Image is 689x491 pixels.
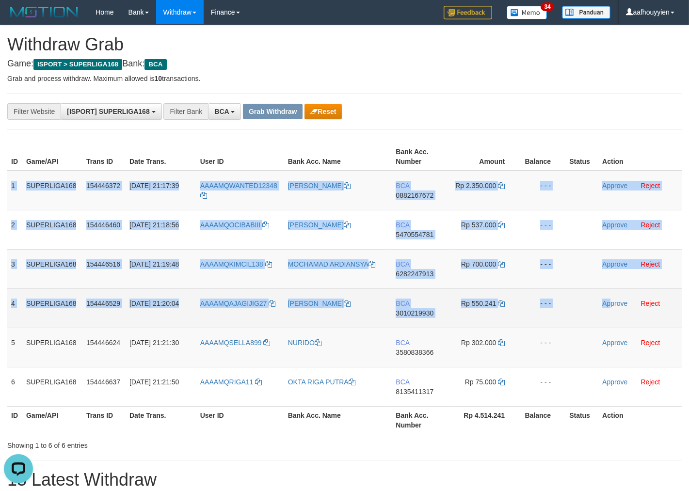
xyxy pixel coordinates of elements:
[86,339,120,347] span: 154446624
[498,300,505,307] a: Copy 550241 to clipboard
[396,309,433,317] span: Copy 3010219930 to clipboard
[519,171,565,210] td: - - -
[519,406,565,434] th: Balance
[288,378,355,386] a: OKTA RIGA PUTRA
[200,182,277,199] a: AAAAMQWANTED12348
[163,103,208,120] div: Filter Bank
[86,378,120,386] span: 154446637
[498,221,505,229] a: Copy 537000 to clipboard
[641,300,660,307] a: Reject
[129,260,179,268] span: [DATE] 21:19:48
[7,210,22,249] td: 2
[519,249,565,288] td: - - -
[392,406,450,434] th: Bank Acc. Number
[396,191,433,199] span: Copy 0882167672 to clipboard
[288,339,321,347] a: NURIDO
[126,143,196,171] th: Date Trans.
[200,221,260,229] span: AAAAMQOCIBABIII
[200,260,272,268] a: AAAAMQKIMCIL138
[465,378,497,386] span: Rp 75.000
[7,59,682,69] h4: Game: Bank:
[519,143,565,171] th: Balance
[7,437,280,450] div: Showing 1 to 6 of 6 entries
[7,288,22,328] td: 4
[565,143,598,171] th: Status
[7,5,81,19] img: MOTION_logo.png
[144,59,166,70] span: BCA
[129,221,179,229] span: [DATE] 21:18:56
[7,406,22,434] th: ID
[154,75,162,82] strong: 10
[396,182,409,190] span: BCA
[22,249,82,288] td: SUPERLIGA168
[392,143,450,171] th: Bank Acc. Number
[461,300,496,307] span: Rp 550.241
[22,367,82,406] td: SUPERLIGA168
[641,378,660,386] a: Reject
[461,260,496,268] span: Rp 700.000
[602,182,627,190] a: Approve
[200,300,267,307] span: AAAAMQAJAGIJIG27
[565,406,598,434] th: Status
[598,143,682,171] th: Action
[208,103,241,120] button: BCA
[396,260,409,268] span: BCA
[284,406,392,434] th: Bank Acc. Name
[461,221,496,229] span: Rp 537.000
[498,339,505,347] a: Copy 302000 to clipboard
[641,260,660,268] a: Reject
[641,182,660,190] a: Reject
[82,143,126,171] th: Trans ID
[200,300,276,307] a: AAAAMQAJAGIJIG27
[82,406,126,434] th: Trans ID
[541,2,554,11] span: 34
[7,143,22,171] th: ID
[4,4,33,33] button: Open LiveChat chat widget
[498,260,505,268] a: Copy 700000 to clipboard
[288,182,351,190] a: [PERSON_NAME]
[562,6,610,19] img: panduan.png
[200,378,254,386] span: AAAAMQRIGA11
[214,108,229,115] span: BCA
[129,182,179,190] span: [DATE] 21:17:39
[641,221,660,229] a: Reject
[86,221,120,229] span: 154446460
[444,6,492,19] img: Feedback.jpg
[507,6,547,19] img: Button%20Memo.svg
[129,378,179,386] span: [DATE] 21:21:50
[450,406,519,434] th: Rp 4.514.241
[61,103,161,120] button: [ISPORT] SUPERLIGA168
[288,300,351,307] a: [PERSON_NAME]
[396,270,433,278] span: Copy 6282247913 to clipboard
[86,300,120,307] span: 154446529
[641,339,660,347] a: Reject
[33,59,122,70] span: ISPORT > SUPERLIGA168
[602,339,627,347] a: Approve
[598,406,682,434] th: Action
[200,221,269,229] a: AAAAMQOCIBABIII
[396,221,409,229] span: BCA
[455,182,496,190] span: Rp 2.350.000
[7,74,682,83] p: Grab and process withdraw. Maximum allowed is transactions.
[602,221,627,229] a: Approve
[396,231,433,238] span: Copy 5470554781 to clipboard
[22,143,82,171] th: Game/API
[200,182,277,190] span: AAAAMQWANTED12348
[602,260,627,268] a: Approve
[22,171,82,210] td: SUPERLIGA168
[7,171,22,210] td: 1
[498,182,505,190] a: Copy 2350000 to clipboard
[7,249,22,288] td: 3
[498,378,505,386] a: Copy 75000 to clipboard
[396,300,409,307] span: BCA
[67,108,149,115] span: [ISPORT] SUPERLIGA168
[22,406,82,434] th: Game/API
[7,35,682,54] h1: Withdraw Grab
[304,104,342,119] button: Reset
[288,221,351,229] a: [PERSON_NAME]
[126,406,196,434] th: Date Trans.
[86,260,120,268] span: 154446516
[602,300,627,307] a: Approve
[86,182,120,190] span: 154446372
[129,339,179,347] span: [DATE] 21:21:30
